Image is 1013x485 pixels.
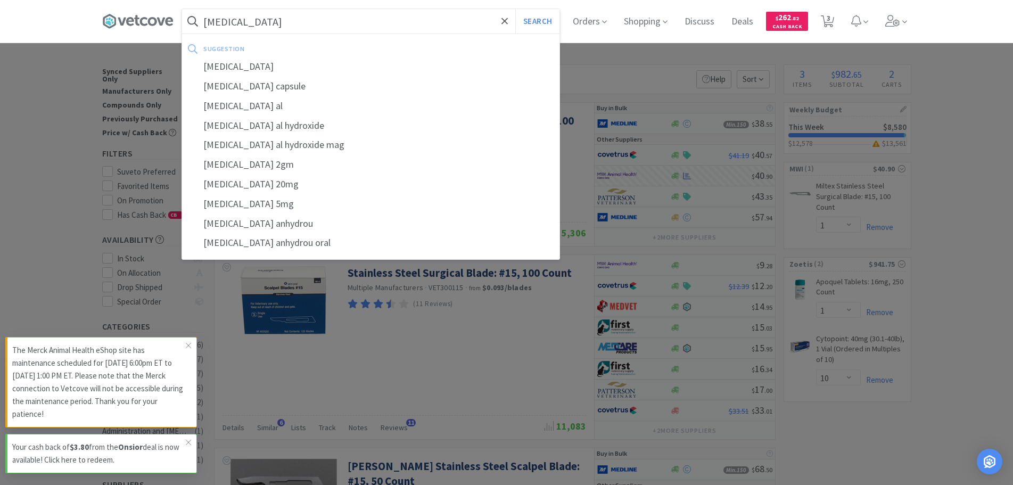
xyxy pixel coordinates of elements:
a: 3 [817,18,838,28]
a: Discuss [680,17,719,27]
div: [MEDICAL_DATA] capsule [182,77,559,96]
div: [MEDICAL_DATA] al hydroxide [182,116,559,136]
p: The Merck Animal Health eShop site has maintenance scheduled for [DATE] 6:00pm ET to [DATE] 1:00 ... [12,344,186,421]
button: Search [515,9,559,34]
div: [MEDICAL_DATA] 2gm [182,155,559,175]
div: suggestion [203,40,399,57]
span: $ [776,15,778,22]
a: $262.82Cash Back [766,7,808,36]
a: Deals [727,17,757,27]
div: Open Intercom Messenger [977,449,1002,474]
span: . 82 [791,15,799,22]
div: [MEDICAL_DATA] al hydroxide mag [182,135,559,155]
p: Your cash back of from the deal is now available! Click here to redeem. [12,441,186,466]
div: [MEDICAL_DATA] al [182,96,559,116]
div: [MEDICAL_DATA] 20mg [182,175,559,194]
span: Cash Back [772,24,802,31]
span: 262 [776,12,799,22]
strong: $3.80 [70,442,89,452]
strong: Onsior [118,442,143,452]
div: [MEDICAL_DATA] anhydrou oral [182,233,559,253]
input: Search by item, sku, manufacturer, ingredient, size... [182,9,559,34]
div: [MEDICAL_DATA] [182,57,559,77]
div: [MEDICAL_DATA] 5mg [182,194,559,214]
div: [MEDICAL_DATA] anhydrou [182,214,559,234]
